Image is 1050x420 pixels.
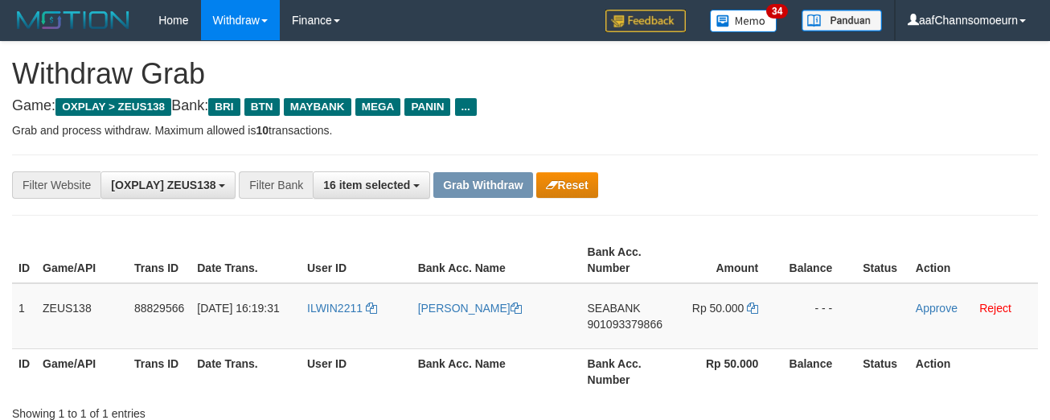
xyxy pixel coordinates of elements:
[856,348,909,394] th: Status
[404,98,450,116] span: PANIN
[536,172,598,198] button: Reset
[605,10,686,32] img: Feedback.jpg
[12,98,1038,114] h4: Game: Bank:
[55,98,171,116] span: OXPLAY > ZEUS138
[197,302,279,315] span: [DATE] 16:19:31
[979,302,1011,315] a: Reject
[323,179,410,191] span: 16 item selected
[191,237,301,283] th: Date Trans.
[12,237,36,283] th: ID
[208,98,240,116] span: BRI
[12,348,36,394] th: ID
[307,302,363,315] span: ILWIN2211
[916,302,958,315] a: Approve
[12,283,36,349] td: 1
[301,348,412,394] th: User ID
[909,237,1038,283] th: Action
[244,98,280,116] span: BTN
[856,237,909,283] th: Status
[710,10,777,32] img: Button%20Memo.svg
[782,237,856,283] th: Balance
[239,171,313,199] div: Filter Bank
[128,237,191,283] th: Trans ID
[412,237,581,283] th: Bank Acc. Name
[313,171,430,199] button: 16 item selected
[782,283,856,349] td: - - -
[36,283,128,349] td: ZEUS138
[100,171,236,199] button: [OXPLAY] ZEUS138
[692,302,744,315] span: Rp 50.000
[36,237,128,283] th: Game/API
[588,302,641,315] span: SEABANK
[307,302,377,315] a: ILWIN2211
[909,348,1038,394] th: Action
[12,171,100,199] div: Filter Website
[766,4,788,19] span: 34
[111,179,215,191] span: [OXPLAY] ZEUS138
[418,302,522,315] a: [PERSON_NAME]
[674,237,782,283] th: Amount
[747,302,758,315] a: Copy 50000 to clipboard
[782,348,856,394] th: Balance
[301,237,412,283] th: User ID
[36,348,128,394] th: Game/API
[412,348,581,394] th: Bank Acc. Name
[455,98,477,116] span: ...
[12,8,134,32] img: MOTION_logo.png
[284,98,351,116] span: MAYBANK
[581,237,675,283] th: Bank Acc. Number
[191,348,301,394] th: Date Trans.
[802,10,882,31] img: panduan.png
[581,348,675,394] th: Bank Acc. Number
[256,124,269,137] strong: 10
[12,58,1038,90] h1: Withdraw Grab
[588,318,662,331] span: Copy 901093379866 to clipboard
[674,348,782,394] th: Rp 50.000
[355,98,401,116] span: MEGA
[433,172,532,198] button: Grab Withdraw
[134,302,184,315] span: 88829566
[12,122,1038,138] p: Grab and process withdraw. Maximum allowed is transactions.
[128,348,191,394] th: Trans ID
